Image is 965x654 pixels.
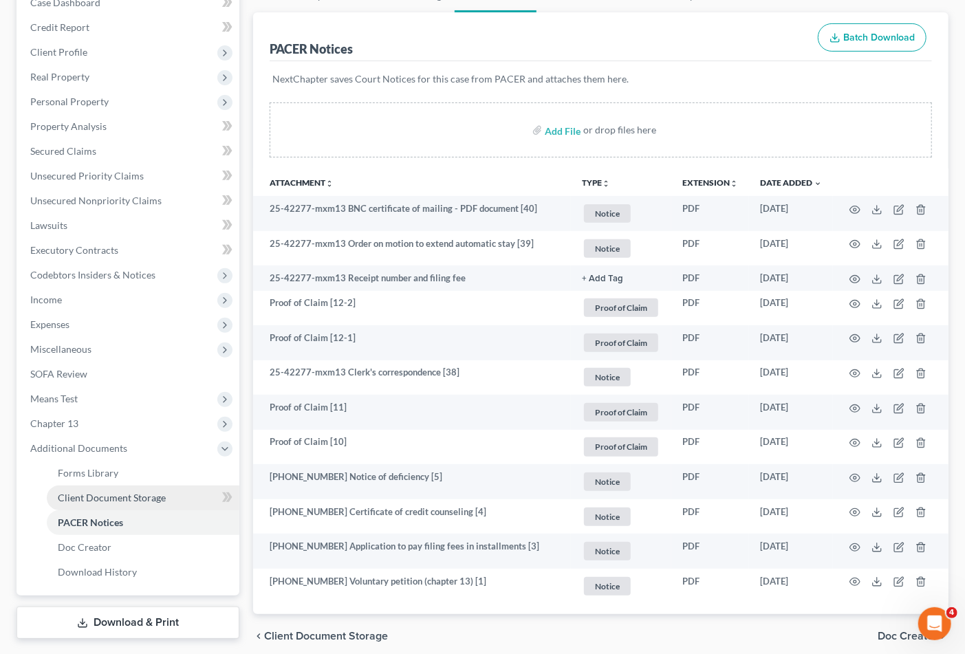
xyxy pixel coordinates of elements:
[682,177,738,188] a: Extensionunfold_more
[582,296,660,319] a: Proof of Claim
[584,239,631,258] span: Notice
[814,179,822,188] i: expand_more
[17,607,239,639] a: Download & Print
[749,196,833,231] td: [DATE]
[270,177,334,188] a: Attachmentunfold_more
[19,188,239,213] a: Unsecured Nonpriority Claims
[671,291,749,326] td: PDF
[671,395,749,430] td: PDF
[749,231,833,266] td: [DATE]
[749,499,833,534] td: [DATE]
[584,204,631,223] span: Notice
[582,272,660,285] a: + Add Tag
[19,238,239,263] a: Executory Contracts
[253,631,388,642] button: chevron_left Client Document Storage
[671,231,749,266] td: PDF
[582,505,660,528] a: Notice
[19,114,239,139] a: Property Analysis
[584,298,658,317] span: Proof of Claim
[671,430,749,465] td: PDF
[19,164,239,188] a: Unsecured Priority Claims
[47,510,239,535] a: PACER Notices
[749,291,833,326] td: [DATE]
[818,23,926,52] button: Batch Download
[30,442,127,454] span: Additional Documents
[325,179,334,188] i: unfold_more
[582,575,660,598] a: Notice
[584,577,631,596] span: Notice
[30,368,87,380] span: SOFA Review
[582,202,660,225] a: Notice
[30,170,144,182] span: Unsecured Priority Claims
[30,343,91,355] span: Miscellaneous
[582,366,660,389] a: Notice
[749,534,833,569] td: [DATE]
[19,362,239,386] a: SOFA Review
[583,123,656,137] div: or drop files here
[253,631,264,642] i: chevron_left
[47,535,239,560] a: Doc Creator
[58,541,111,553] span: Doc Creator
[584,472,631,491] span: Notice
[582,435,660,458] a: Proof of Claim
[253,231,571,266] td: 25-42277-mxm13 Order on motion to extend automatic stay [39]
[671,325,749,360] td: PDF
[584,508,631,526] span: Notice
[30,417,78,429] span: Chapter 13
[582,274,623,283] button: + Add Tag
[582,331,660,354] a: Proof of Claim
[602,179,610,188] i: unfold_more
[749,265,833,290] td: [DATE]
[30,71,89,83] span: Real Property
[582,179,610,188] button: TYPEunfold_more
[30,145,96,157] span: Secured Claims
[582,540,660,563] a: Notice
[30,318,69,330] span: Expenses
[19,15,239,40] a: Credit Report
[253,360,571,395] td: 25-42277-mxm13 Clerk's correspondence [38]
[584,437,658,456] span: Proof of Claim
[730,179,738,188] i: unfold_more
[878,631,948,642] button: Doc Creator chevron_right
[30,96,109,107] span: Personal Property
[918,607,951,640] iframe: Intercom live chat
[253,265,571,290] td: 25-42277-mxm13 Receipt number and filing fee
[749,569,833,604] td: [DATE]
[253,325,571,360] td: Proof of Claim [12-1]
[760,177,822,188] a: Date Added expand_more
[58,566,137,578] span: Download History
[58,516,123,528] span: PACER Notices
[584,542,631,560] span: Notice
[253,395,571,430] td: Proof of Claim [11]
[47,461,239,486] a: Forms Library
[19,213,239,238] a: Lawsuits
[671,196,749,231] td: PDF
[30,21,89,33] span: Credit Report
[584,403,658,422] span: Proof of Claim
[671,569,749,604] td: PDF
[671,534,749,569] td: PDF
[272,72,929,86] p: NextChapter saves Court Notices for this case from PACER and attaches them here.
[843,32,915,43] span: Batch Download
[671,265,749,290] td: PDF
[253,430,571,465] td: Proof of Claim [10]
[30,294,62,305] span: Income
[264,631,388,642] span: Client Document Storage
[584,368,631,386] span: Notice
[47,560,239,585] a: Download History
[582,237,660,260] a: Notice
[30,195,162,206] span: Unsecured Nonpriority Claims
[749,464,833,499] td: [DATE]
[253,499,571,534] td: [PHONE_NUMBER] Certificate of credit counseling [4]
[30,393,78,404] span: Means Test
[584,334,658,352] span: Proof of Claim
[253,291,571,326] td: Proof of Claim [12-2]
[749,360,833,395] td: [DATE]
[749,430,833,465] td: [DATE]
[253,569,571,604] td: [PHONE_NUMBER] Voluntary petition (chapter 13) [1]
[671,360,749,395] td: PDF
[749,395,833,430] td: [DATE]
[253,534,571,569] td: [PHONE_NUMBER] Application to pay filing fees in installments [3]
[671,499,749,534] td: PDF
[253,196,571,231] td: 25-42277-mxm13 BNC certificate of mailing - PDF document [40]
